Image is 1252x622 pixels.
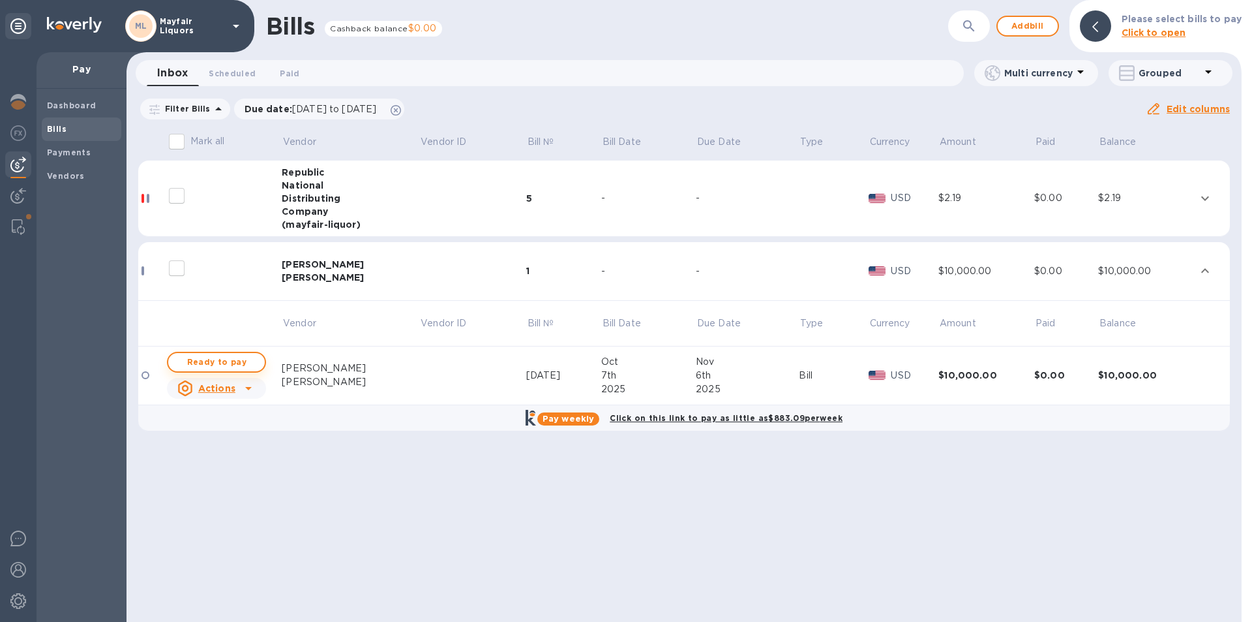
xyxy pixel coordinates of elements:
div: [DATE] [526,369,601,382]
b: Dashboard [47,101,97,110]
img: USD [869,194,886,203]
span: Bill № [528,317,571,330]
p: Type [800,135,824,149]
p: Bill № [528,317,554,330]
div: [PERSON_NAME] [282,362,419,375]
p: Balance [1099,317,1136,330]
p: Pay [47,63,116,76]
span: Scheduled [209,67,256,80]
span: Paid [1036,317,1073,330]
span: Balance [1099,135,1153,149]
div: - [601,264,696,278]
p: USD [891,264,938,278]
span: Cashback balance [330,23,408,33]
div: Republic [282,166,419,179]
img: Foreign exchange [10,125,26,141]
div: $10,000.00 [1098,369,1194,382]
b: Click on this link to pay as little as $883.09 per week [610,413,842,423]
p: Paid [1036,317,1056,330]
p: Multi currency [1004,67,1073,80]
p: Amount [940,135,976,149]
div: $0.00 [1034,369,1098,382]
p: USD [891,191,938,205]
p: Bill № [528,135,554,149]
b: Vendors [47,171,85,181]
button: Ready to pay [167,352,266,373]
span: Balance [1099,317,1153,330]
b: ML [135,21,147,31]
div: Oct [601,355,696,369]
p: Type [800,317,824,330]
span: $0.00 [408,23,437,33]
div: 2025 [696,382,799,396]
span: Due Date [697,317,758,330]
div: 1 [526,264,601,277]
div: - [696,264,799,278]
p: Currency [870,317,910,330]
p: Amount [940,317,976,330]
p: Vendor [283,135,316,149]
div: - [601,191,696,205]
span: Amount [940,317,993,330]
b: Bills [47,124,67,134]
span: Ready to pay [179,354,254,370]
div: Nov [696,355,799,369]
button: expand row [1195,261,1215,281]
p: Filter Bills [160,103,211,114]
p: Vendor ID [421,135,466,149]
div: $0.00 [1034,264,1098,278]
p: Grouped [1139,67,1200,80]
p: Mayfair Liquors [160,17,225,35]
div: [PERSON_NAME] [282,375,419,389]
span: Vendor [283,135,333,149]
div: 6th [696,369,799,382]
span: Vendor ID [421,317,483,330]
p: USD [891,369,938,382]
img: Logo [47,17,102,33]
img: USD [869,266,886,275]
b: Click to open [1122,27,1186,38]
u: Edit columns [1167,104,1230,114]
div: 2025 [601,382,696,396]
span: Add bill [1008,18,1047,34]
span: Bill Date [603,317,658,330]
div: [PERSON_NAME] [282,258,419,271]
span: Type [800,317,841,330]
div: Bill [799,369,868,382]
span: Vendor ID [421,135,483,149]
span: Inbox [157,64,188,82]
u: Actions [198,383,235,394]
span: Paid [280,67,299,80]
div: $2.19 [938,191,1034,205]
button: Addbill [996,16,1059,37]
div: [PERSON_NAME] [282,271,419,284]
div: $10,000.00 [938,264,1034,278]
p: Paid [1036,135,1056,149]
p: Mark all [190,134,224,148]
p: Bill Date [603,317,641,330]
div: Unpin categories [5,13,31,39]
div: Due date:[DATE] to [DATE] [234,99,405,119]
div: National [282,179,419,192]
p: Balance [1099,135,1136,149]
div: Company [282,205,419,218]
p: Due Date [697,135,741,149]
span: [DATE] to [DATE] [292,104,376,114]
div: (mayfair-liquor) [282,218,419,231]
b: Please select bills to pay [1122,14,1242,24]
span: Currency [870,135,910,149]
b: Pay weekly [543,414,594,424]
p: Bill Date [603,135,641,149]
p: Due Date [697,317,741,330]
div: 7th [601,369,696,382]
span: Paid [1036,135,1073,149]
div: $10,000.00 [1098,264,1194,278]
div: 5 [526,192,601,205]
span: Amount [940,135,993,149]
div: $2.19 [1098,191,1194,205]
div: $10,000.00 [938,369,1034,382]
